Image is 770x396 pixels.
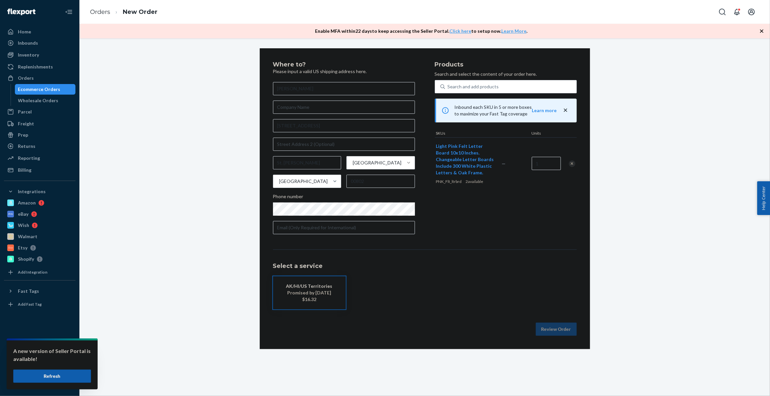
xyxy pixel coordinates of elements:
a: Etsy [4,242,75,253]
a: Orders [90,8,110,16]
p: Search and select the content of your order here. [435,71,577,77]
button: Fast Tags [4,286,75,296]
button: Open notifications [730,5,744,19]
div: Walmart [18,233,37,240]
div: Freight [18,120,34,127]
button: Help Center [757,181,770,215]
div: SKUs [435,130,530,137]
input: Quantity [532,157,561,170]
div: Prep [18,132,28,138]
button: Open Search Box [716,5,729,19]
a: Parcel [4,107,75,117]
div: Orders [18,75,34,81]
span: 2 available [466,179,483,184]
a: Amazon [4,198,75,208]
div: eBay [18,211,28,217]
a: Talk to Support [4,355,75,366]
a: Prep [4,130,75,140]
a: Learn More [502,28,527,34]
button: Integrations [4,186,75,197]
button: AK/HI/US TerritoriesPromised by [DATE]$16.32 [273,276,346,309]
a: Billing [4,165,75,175]
a: Shopify [4,254,75,264]
button: Learn more [532,107,557,114]
button: Review Order [536,323,577,336]
input: First & Last Name [273,82,415,95]
a: Wish [4,220,75,231]
div: Reporting [18,155,40,161]
a: Replenishments [4,62,75,72]
a: Walmart [4,231,75,242]
span: Light Pink Felt Letter Board 10x10 Inches. Changeable Letter Boards Include 300 White Plastic Let... [436,143,494,175]
ol: breadcrumbs [85,2,163,22]
a: Orders [4,73,75,83]
div: Add Fast Tag [18,301,42,307]
div: Fast Tags [18,288,39,294]
div: Inventory [18,52,39,58]
a: Inbounds [4,38,75,48]
p: Enable MFA within 22 days to keep accessing the Seller Portal. to setup now. . [315,28,528,34]
a: Wholesale Orders [15,95,76,106]
a: Inventory [4,50,75,60]
div: Shopify [18,256,34,262]
div: Search and add products [448,83,499,90]
a: Settings [4,344,75,354]
a: Add Fast Tag [4,299,75,310]
button: close [562,107,569,114]
h2: Where to? [273,62,415,68]
h2: Products [435,62,577,68]
button: Close Navigation [62,5,75,19]
div: Home [18,28,31,35]
div: Inbounds [18,40,38,46]
div: Units [530,130,560,137]
div: Replenishments [18,64,53,70]
a: New Order [123,8,158,16]
button: Light Pink Felt Letter Board 10x10 Inches. Changeable Letter Boards Include 300 White Plastic Let... [436,143,494,176]
div: Add Integration [18,269,47,275]
div: Inbound each SKU in 5 or more boxes to maximize your Fast Tag coverage [435,99,577,122]
span: Phone number [273,193,303,202]
div: [GEOGRAPHIC_DATA] [279,178,328,185]
div: Etsy [18,244,27,251]
p: Please input a valid US shipping address here. [273,68,415,75]
img: Flexport logo [7,9,35,15]
input: Street Address 2 (Optional) [273,138,415,151]
p: A new version of Seller Portal is available! [13,347,91,363]
a: Ecommerce Orders [15,84,76,95]
h1: Select a service [273,263,577,270]
button: Give Feedback [4,377,75,388]
div: Integrations [18,188,46,195]
a: Returns [4,141,75,152]
div: Parcel [18,109,32,115]
div: $16.32 [283,296,336,303]
a: Freight [4,118,75,129]
div: Remove Item [569,160,575,167]
a: Home [4,26,75,37]
button: Open account menu [745,5,758,19]
div: Amazon [18,199,36,206]
a: eBay [4,209,75,219]
input: City [273,156,341,169]
button: Refresh [13,370,91,383]
span: PNK_Flt_ltrbrd [436,179,462,184]
div: Billing [18,167,31,173]
input: Street Address [273,119,415,132]
div: Returns [18,143,35,150]
div: Promised by [DATE] [283,289,336,296]
div: Wholesale Orders [18,97,59,104]
a: Add Integration [4,267,75,278]
div: Ecommerce Orders [18,86,61,93]
a: Help Center [4,366,75,377]
span: — [502,161,506,166]
input: ZIP Code [346,175,415,188]
div: Wish [18,222,29,229]
input: Email (Only Required for International) [273,221,415,234]
input: Company Name [273,101,415,114]
a: Reporting [4,153,75,163]
div: [GEOGRAPHIC_DATA] [353,159,401,166]
a: Click here [450,28,472,34]
div: AK/HI/US Territories [283,283,336,289]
